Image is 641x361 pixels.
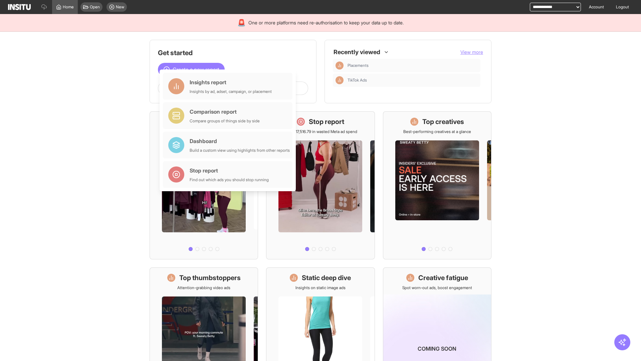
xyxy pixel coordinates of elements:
button: View more [460,49,483,55]
div: Comparison report [190,108,260,116]
h1: Stop report [309,117,344,126]
a: Top creativesBest-performing creatives at a glance [383,111,491,259]
h1: Top creatives [422,117,464,126]
span: TikTok Ads [348,78,367,83]
h1: Top thumbstoppers [179,273,241,282]
div: Build a custom view using highlights from other reports [190,148,290,153]
div: 🚨 [237,18,246,27]
div: Insights [336,62,344,70]
div: Find out which ads you should stop running [190,177,269,183]
a: Stop reportSave £17,516.79 in wasted Meta ad spend [266,111,375,259]
div: Insights report [190,78,272,86]
div: Compare groups of things side by side [190,118,260,124]
span: TikTok Ads [348,78,478,83]
div: Dashboard [190,137,290,145]
div: Insights [336,76,344,84]
p: Insights on static image ads [295,285,346,290]
span: Home [63,4,74,10]
span: Create a new report [173,66,219,74]
span: Placements [348,63,369,68]
a: What's live nowSee all active ads instantly [150,111,258,259]
button: Create a new report [158,63,225,76]
h1: Static deep dive [302,273,351,282]
div: Stop report [190,166,269,174]
p: Save £17,516.79 in wasted Meta ad spend [284,129,357,134]
img: Logo [8,4,31,10]
span: One or more platforms need re-authorisation to keep your data up to date. [248,19,404,26]
h1: Get started [158,48,308,57]
p: Attention-grabbing video ads [177,285,230,290]
div: Insights by ad, adset, campaign, or placement [190,89,272,94]
p: Best-performing creatives at a glance [403,129,471,134]
span: Placements [348,63,478,68]
span: New [116,4,124,10]
span: Open [90,4,100,10]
